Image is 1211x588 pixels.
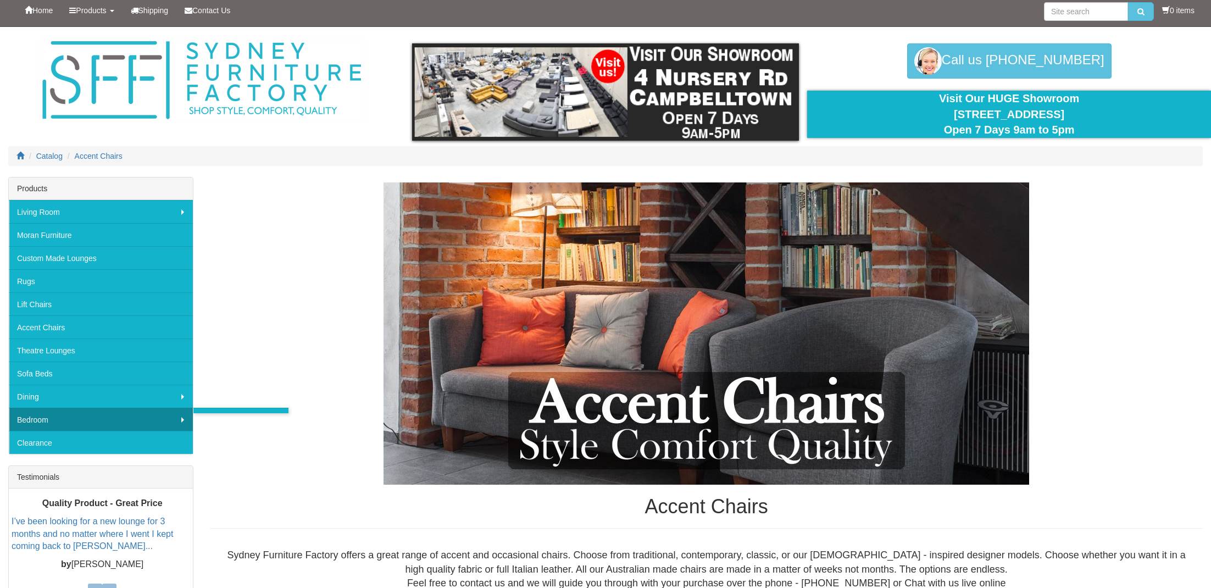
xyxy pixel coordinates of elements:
span: Shipping [138,6,169,15]
a: Sofa Beds [9,362,193,385]
b: by [61,559,71,569]
a: Bedroom [9,408,193,431]
a: Custom Made Lounges [9,246,193,269]
a: Accent Chairs [9,315,193,339]
span: Contact Us [192,6,230,15]
div: Products [9,177,193,200]
a: Lift Chairs [9,292,193,315]
input: Site search [1044,2,1128,21]
a: Dining [9,385,193,408]
span: Home [32,6,53,15]
a: I’ve been looking for a new lounge for 3 months and no matter where I went I kept coming back to ... [12,517,173,551]
p: [PERSON_NAME] [12,558,193,571]
a: Clearance [9,431,193,454]
img: Sydney Furniture Factory [37,38,366,123]
span: Products [76,6,106,15]
li: 0 items [1162,5,1195,16]
a: Theatre Lounges [9,339,193,362]
img: Accent Chairs [295,182,1119,485]
a: Catalog [36,152,63,160]
a: Rugs [9,269,193,292]
div: Visit Our HUGE Showroom [STREET_ADDRESS] Open 7 Days 9am to 5pm [815,91,1203,138]
img: showroom.gif [412,43,799,141]
b: Quality Product - Great Price [42,498,163,508]
div: Testimonials [9,466,193,489]
a: Moran Furniture [9,223,193,246]
a: Accent Chairs [75,152,123,160]
h1: Accent Chairs [210,496,1203,518]
a: Living Room [9,200,193,223]
a: Mattresses [193,408,288,431]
